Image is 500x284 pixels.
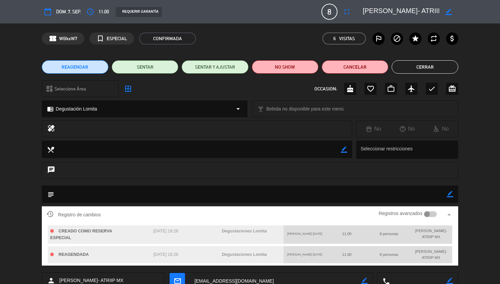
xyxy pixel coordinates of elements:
i: star [411,34,419,43]
i: border_all [124,85,132,93]
span: [PERSON_NAME] [DATE] [287,232,322,235]
i: chrome_reader_mode [47,106,54,112]
i: access_time [86,8,94,16]
i: arrow_drop_down [234,105,242,113]
button: SENTAR [112,60,178,74]
div: No [357,125,390,133]
span: REAGENDAR [62,64,88,71]
i: border_color [361,278,368,284]
i: repeat [430,34,438,43]
span: WBkxW7 [59,35,77,43]
i: border_color [341,146,347,153]
span: Registro de cambios [47,211,101,219]
span: Degustación Lomita [56,105,97,113]
i: chat [47,166,55,175]
span: [PERSON_NAME] [DATE] [287,253,322,256]
button: NO SHOW [252,60,318,74]
label: Registros avanzados [379,210,422,217]
span: 6 [333,35,336,43]
button: Cerrar [392,60,458,74]
i: border_color [446,278,453,284]
span: 11:00 [342,232,352,236]
i: local_dining [47,146,54,153]
span: [DATE] 18:28 [153,252,178,257]
span: 8 [321,4,337,20]
i: attach_money [448,34,456,43]
span: [PERSON_NAME]- ATRIIP MX [415,250,447,260]
button: fullscreen [341,6,353,18]
button: SENTAR Y AJUSTAR [182,60,248,74]
span: CONFIRMADA [139,32,196,45]
span: confirmation_number [49,34,57,43]
i: airplanemode_active [407,85,415,93]
div: No [390,125,424,133]
button: Cancelar [322,60,388,74]
span: REAGENDADA [59,252,89,257]
i: cake [346,85,354,93]
i: arrow_drop_up [445,211,453,219]
i: work_outline [387,85,395,93]
button: REAGENDAR [42,60,108,74]
i: block [393,34,401,43]
i: turned_in_not [96,34,104,43]
em: Visitas [339,35,355,43]
i: border_color [447,191,453,197]
span: ESPECIAL [107,35,127,43]
span: Bebida no disponible para este menú [266,105,343,113]
span: 11:00 [342,253,352,257]
i: card_giftcard [448,85,456,93]
span: Degustaciones Lomita [222,229,267,233]
i: healing [47,124,55,134]
span: dom. 7, sep. [56,8,81,16]
span: Seleccione Área [55,85,86,93]
i: dashboard [45,85,54,93]
span: 8 personas [380,253,398,257]
i: local_bar [258,106,264,112]
span: OCCASION: [314,85,337,93]
button: access_time [84,6,96,18]
i: subject [47,191,54,198]
i: outlined_flag [375,34,383,43]
span: [DATE] 18:28 [153,229,178,233]
span: [PERSON_NAME]- ATRIIP MX [415,229,447,239]
span: 8 personas [380,232,398,236]
i: border_color [445,9,452,15]
i: check [428,85,436,93]
span: Degustaciones Lomita [222,252,267,257]
button: calendar_today [42,6,54,18]
span: 11:00 [99,8,109,16]
div: No [424,125,458,133]
i: calendar_today [44,8,52,16]
span: CREADO COMO RESERVA ESPECIAL [50,229,112,240]
div: REQUERIR GARANTÍA [116,7,162,17]
i: fullscreen [343,8,351,16]
i: favorite_border [367,85,375,93]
